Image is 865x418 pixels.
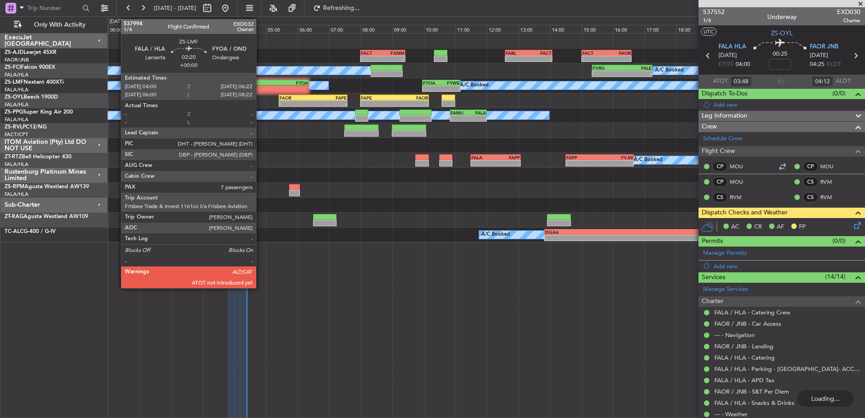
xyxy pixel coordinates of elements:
[714,410,748,418] a: --- - Weather
[529,50,552,56] div: FACT
[832,236,846,246] span: (0/0)
[545,235,638,241] div: -
[5,50,57,55] a: ZS-AJDLearjet 45XR
[5,124,23,130] span: ZS-RVL
[638,229,731,235] div: FAOR
[313,95,347,100] div: FAPE
[5,57,29,63] a: FAOR/JNB
[714,399,794,407] a: FALA / HLA - Snacks & Drinks
[5,80,64,85] a: ZS-LMFNextant 400XTi
[5,191,29,198] a: FALA/HLA
[713,192,727,202] div: CS
[5,124,47,130] a: ZS-RVLPC12/NG
[718,51,737,60] span: [DATE]
[309,1,363,15] button: Refreshing...
[714,342,773,350] a: FAOR / JNB - Landing
[713,161,727,171] div: CP
[702,111,747,121] span: Leg Information
[280,101,313,106] div: -
[718,43,746,52] span: FALA HLA
[5,109,73,115] a: ZS-PPGSuper King Air 200
[10,18,98,32] button: Only With Activity
[545,229,638,235] div: DGAA
[5,86,29,93] a: FALA/HLA
[394,101,428,106] div: -
[394,95,428,100] div: FAOR
[701,28,717,36] button: UTC
[323,5,361,11] span: Refreshing...
[5,109,23,115] span: ZS-PPG
[820,193,841,201] a: RVM
[313,101,347,106] div: -
[836,77,851,86] span: ALDT
[5,50,24,55] span: ZS-AJD
[468,110,486,115] div: FALA
[361,95,394,100] div: FAPE
[5,229,56,234] a: TC-ALCG-400 / G-IV
[5,184,24,190] span: ZS-RPM
[600,155,633,160] div: FVJN
[803,177,818,187] div: CS
[714,376,775,384] a: FALA / HLA - APD Tax
[731,223,739,232] span: AC
[773,50,787,59] span: 00:25
[451,116,468,121] div: -
[234,25,266,33] div: 04:00
[702,89,747,99] span: Dispatch To-Dos
[713,77,728,86] span: ATOT
[518,25,550,33] div: 13:00
[5,154,71,160] a: ZT-RTZBell Helicopter 430
[714,388,789,395] a: FAOR / JNB - S&T Per Diem
[713,101,860,109] div: Add new
[582,50,606,56] div: FACT
[481,228,510,242] div: A/C Booked
[383,50,404,56] div: FXMM
[714,320,781,328] a: FAOR / JNB - Car Access
[5,65,21,70] span: ZS-FCI
[593,65,622,71] div: FVRG
[799,223,806,232] span: FP
[702,208,788,218] span: Dispatch Checks and Weather
[714,309,790,316] a: FALA / HLA - Catering Crew
[5,95,24,100] span: ZS-OYL
[832,89,846,98] span: (0/0)
[471,161,495,166] div: -
[634,153,662,167] div: A/C Booked
[109,18,144,26] div: [DATE] - [DATE]
[5,65,55,70] a: ZS-FCIFalcon 900EX
[714,331,755,339] a: --- - Navigation
[703,134,742,143] a: Schedule Crew
[298,25,329,33] div: 06:00
[383,56,404,62] div: -
[837,17,860,24] span: Charter
[468,116,486,121] div: -
[108,25,140,33] div: 00:00
[582,25,613,33] div: 15:00
[154,4,196,12] span: [DATE] - [DATE]
[730,76,752,87] input: --:--
[810,43,838,52] span: FAOR JNB
[451,110,468,115] div: FAMU
[730,193,750,201] a: RVM
[810,60,824,69] span: 04:25
[810,51,828,60] span: [DATE]
[676,25,708,33] div: 18:00
[777,223,784,232] span: AF
[803,161,818,171] div: CP
[361,56,383,62] div: -
[5,154,22,160] span: ZT-RTZ
[5,95,58,100] a: ZS-OYLBeech 1900D
[361,101,394,106] div: -
[797,390,854,407] div: Loading...
[837,7,860,17] span: EXD030
[28,1,80,15] input: Trip Number
[703,7,725,17] span: 537552
[487,25,518,33] div: 12:00
[424,25,456,33] div: 10:00
[235,86,271,91] div: -
[442,86,460,91] div: -
[5,101,29,108] a: FALA/HLA
[613,25,645,33] div: 16:00
[645,25,676,33] div: 17:00
[5,184,89,190] a: ZS-RPMAgusta Westland AW139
